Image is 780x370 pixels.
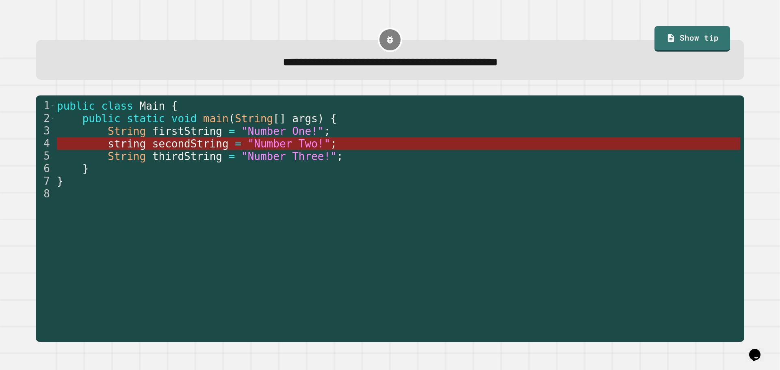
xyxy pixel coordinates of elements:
div: 7 [36,175,55,188]
span: "Number One!" [241,125,324,137]
span: "Number Three!" [241,150,337,162]
iframe: chat widget [746,338,772,362]
span: "Number Two!" [247,138,330,150]
span: = [228,150,235,162]
span: String [108,150,146,162]
span: Toggle code folding, rows 2 through 6 [50,112,55,125]
div: 6 [36,162,55,175]
div: 3 [36,125,55,137]
span: = [235,138,241,150]
span: static [127,113,165,125]
span: String [108,125,146,137]
div: 1 [36,100,55,112]
span: public [82,113,120,125]
span: Main [139,100,165,112]
div: 5 [36,150,55,162]
span: string [108,138,146,150]
span: secondString [152,138,228,150]
span: = [228,125,235,137]
div: 4 [36,137,55,150]
span: Toggle code folding, rows 1 through 7 [50,100,55,112]
div: 2 [36,112,55,125]
span: String [235,113,273,125]
a: Show tip [654,26,730,52]
span: args [292,113,318,125]
span: void [171,113,197,125]
span: thirdString [152,150,222,162]
span: firstString [152,125,222,137]
div: 8 [36,188,55,200]
span: main [203,113,229,125]
span: class [101,100,133,112]
span: public [57,100,95,112]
